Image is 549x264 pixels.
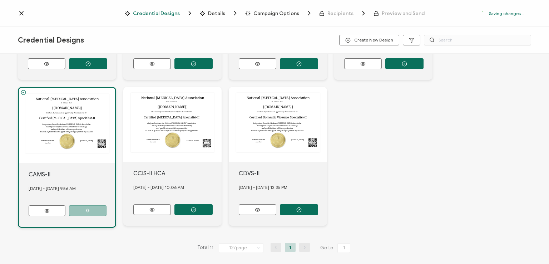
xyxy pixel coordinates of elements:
input: Search [424,35,531,45]
span: Recipients [327,11,353,16]
span: Preview and Send [382,11,425,16]
li: 1 [285,243,296,252]
span: Campaign Options [245,10,313,17]
span: Credential Designs [133,11,180,16]
div: [DATE] - [DATE] 12.35 PM [239,178,327,197]
span: Go to [320,243,352,253]
input: Select [219,243,263,253]
span: Credential Designs [125,10,193,17]
button: Create New Design [339,35,399,45]
p: Saving changes... [489,11,524,16]
div: Breadcrumb [125,10,425,17]
div: CDVS-II [239,169,327,178]
span: Credential Designs [18,36,84,45]
iframe: Chat Widget [513,230,549,264]
div: CAMS-II [29,170,115,179]
span: Preview and Send [374,11,425,16]
div: [DATE] - [DATE] 10.06 AM [133,178,222,197]
div: [DATE] - [DATE] 9.56 AM [29,179,115,198]
span: Total 11 [197,243,213,253]
span: Recipients [319,10,367,17]
span: Campaign Options [253,11,299,16]
span: Details [200,10,239,17]
span: Details [208,11,225,16]
span: Create New Design [345,38,393,43]
div: CCIS-II HCA [133,169,222,178]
